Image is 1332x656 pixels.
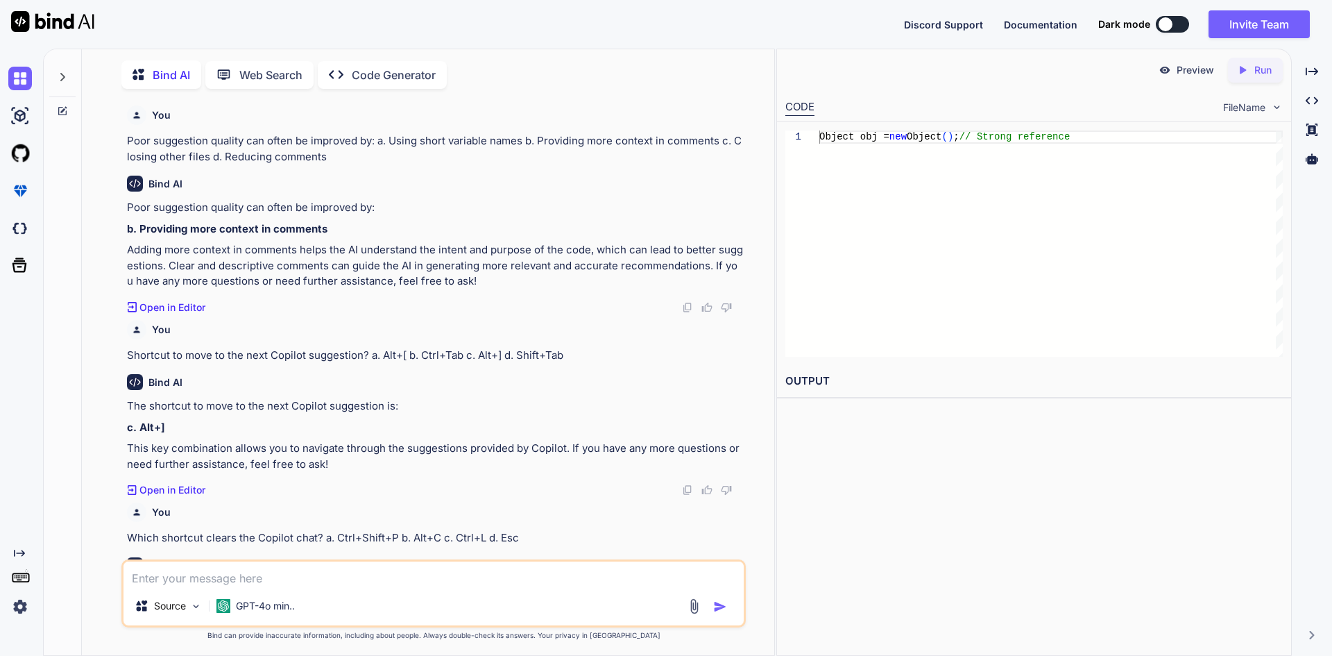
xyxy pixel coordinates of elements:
[904,19,983,31] span: Discord Support
[352,67,436,83] p: Code Generator
[8,595,32,619] img: settings
[127,398,743,414] p: The shortcut to move to the next Copilot suggestion is:
[8,217,32,240] img: darkCloudIdeIcon
[152,505,171,519] h6: You
[1223,101,1265,115] span: FileName
[152,108,171,122] h6: You
[1254,63,1272,77] p: Run
[127,133,743,165] p: Poor suggestion quality can often be improved by: a. Using short variable names b. Providing more...
[1271,101,1283,113] img: chevron down
[152,323,171,337] h6: You
[682,485,693,496] img: copy
[713,600,727,614] img: icon
[1159,64,1171,76] img: preview
[239,67,302,83] p: Web Search
[216,599,230,613] img: GPT-4o mini
[785,131,801,144] div: 1
[701,485,712,496] img: like
[948,131,953,142] span: )
[127,242,743,289] p: Adding more context in comments helps the AI understand the intent and purpose of the code, which...
[127,348,743,364] p: Shortcut to move to the next Copilot suggestion? a. Alt+[ b. Ctrl+Tab c. Alt+] d. Shift+Tab
[8,104,32,128] img: ai-studio
[1004,17,1077,32] button: Documentation
[8,179,32,203] img: premium
[889,131,906,142] span: new
[904,17,983,32] button: Discord Support
[953,131,959,142] span: ;
[1098,17,1150,31] span: Dark mode
[121,630,746,641] p: Bind can provide inaccurate information, including about people. Always double-check its answers....
[127,530,743,546] p: Which shortcut clears the Copilot chat? a. Ctrl+Shift+P b. Alt+C c. Ctrl+L d. Esc
[148,558,182,572] h6: Bind AI
[11,11,94,32] img: Bind AI
[127,200,743,216] p: Poor suggestion quality can often be improved by:
[154,599,186,613] p: Source
[777,365,1291,398] h2: OUTPUT
[721,302,732,313] img: dislike
[148,376,182,389] h6: Bind AI
[1004,19,1077,31] span: Documentation
[701,302,712,313] img: like
[139,483,205,497] p: Open in Editor
[1209,10,1310,38] button: Invite Team
[190,600,202,612] img: Pick Models
[127,421,165,434] strong: c. Alt+]
[139,301,205,314] p: Open in Editor
[1177,63,1214,77] p: Preview
[785,99,814,116] div: CODE
[907,131,941,142] span: Object
[959,131,1070,142] span: // Strong reference
[148,177,182,191] h6: Bind AI
[236,599,295,613] p: GPT-4o min..
[8,142,32,165] img: githubLight
[941,131,947,142] span: (
[127,222,327,235] strong: b. Providing more context in comments
[127,441,743,472] p: This key combination allows you to navigate through the suggestions provided by Copilot. If you h...
[721,485,732,496] img: dislike
[682,302,693,313] img: copy
[686,598,702,614] img: attachment
[819,131,889,142] span: Object obj =
[153,67,190,83] p: Bind AI
[8,67,32,90] img: chat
